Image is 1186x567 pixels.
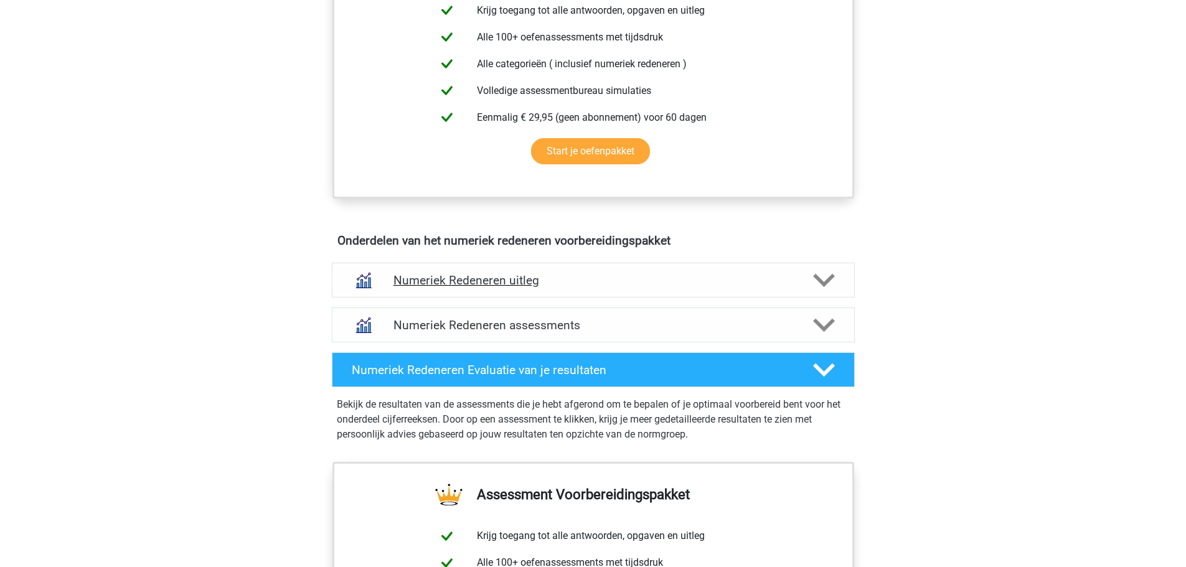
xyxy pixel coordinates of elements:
p: Bekijk de resultaten van de assessments die je hebt afgerond om te bepalen of je optimaal voorber... [337,397,850,442]
a: Numeriek Redeneren Evaluatie van je resultaten [327,352,860,387]
h4: Numeriek Redeneren Evaluatie van je resultaten [352,363,793,377]
img: numeriek redeneren assessments [347,309,379,341]
a: uitleg Numeriek Redeneren uitleg [327,263,860,298]
h4: Numeriek Redeneren assessments [393,318,793,332]
a: assessments Numeriek Redeneren assessments [327,307,860,342]
a: Start je oefenpakket [531,138,650,164]
h4: Numeriek Redeneren uitleg [393,273,793,288]
img: numeriek redeneren uitleg [347,265,379,296]
h4: Onderdelen van het numeriek redeneren voorbereidingspakket [337,233,849,248]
